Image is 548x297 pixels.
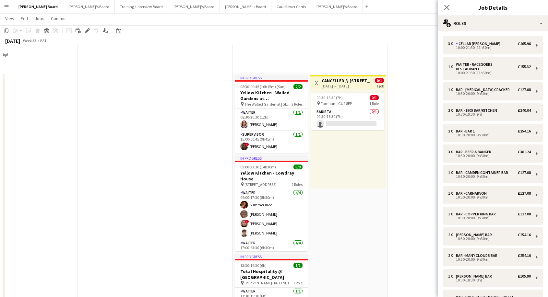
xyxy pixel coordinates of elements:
[518,87,531,92] div: £127.08
[293,280,303,285] span: 1 Role
[456,274,494,279] div: [PERSON_NAME] Bar
[448,108,456,113] div: 2 x
[18,14,31,23] a: Edit
[292,182,303,187] span: 2 Roles
[456,212,498,216] div: Bar - Copper King Bar
[51,16,66,21] span: Comms
[3,14,17,23] a: View
[5,16,14,21] span: View
[5,38,20,44] div: [DATE]
[40,38,47,43] div: BST
[235,239,308,290] app-card-role: Waiter4/417:00-23:30 (6h30m)
[518,274,531,279] div: £105.90
[235,109,308,131] app-card-role: Waiter1/108:30-20:30 (12h)[PERSON_NAME]
[271,0,311,13] button: Cauliflower Cards
[245,220,249,223] span: !
[456,191,489,196] div: Bar - Carnarvon
[448,212,456,216] div: 1 x
[220,0,271,13] button: [PERSON_NAME]'s Board
[518,150,531,154] div: £381.24
[448,129,456,133] div: 2 x
[311,0,363,13] button: [PERSON_NAME]'s Board
[448,175,531,178] div: 10:30-20:00 (9h30m)
[244,102,292,107] span: The Walled Garden at [GEOGRAPHIC_DATA]
[448,64,456,69] div: 1 x
[245,143,249,146] span: !
[311,93,384,130] app-job-card: 09:30-16:30 (7h)0/1 Farnham, GU9 8EP1 RoleBarista0/109:30-16:30 (7h)
[235,131,308,153] app-card-role: Supervisor1/115:00-00:45 (9h45m)![PERSON_NAME]
[456,150,494,154] div: Bar - Beer & Banker
[21,38,38,43] span: Week 33
[456,62,518,71] div: Waiter - Racegoers Restaurant
[518,233,531,237] div: £254.16
[235,268,308,280] h3: Total Hospitality @ [GEOGRAPHIC_DATA]
[518,129,531,133] div: £254.16
[240,263,267,268] span: 13:30-19:30 (6h)
[293,165,303,169] span: 8/8
[456,170,511,175] div: Bar - Camden Container Bar
[448,133,531,137] div: 10:30-20:00 (9h30m)
[235,75,308,153] app-job-card: In progress08:30-00:45 (16h15m) (Sun)2/2Yellow Kitchen - Walled Gardens at [GEOGRAPHIC_DATA] The ...
[448,253,456,258] div: 2 x
[518,64,531,69] div: £155.32
[448,274,456,279] div: 1 x
[448,258,531,261] div: 10:30-20:00 (9h30m)
[322,84,333,88] tcxspan: Call 17-08-2025 via 3CX
[370,95,379,100] span: 0/1
[32,14,47,23] a: Jobs
[322,78,370,84] h3: CANCELLED // [STREET_ADDRESS]
[448,154,531,157] div: 10:30-20:00 (9h30m)
[448,196,531,199] div: 10:30-20:00 (9h30m)
[518,108,531,113] div: £240.04
[518,253,531,258] div: £254.16
[438,3,548,12] h3: Job Details
[456,253,500,258] div: Bar - Many Clouds Bar
[311,108,384,130] app-card-role: Barista0/109:30-16:30 (7h)
[448,237,531,240] div: 10:30-20:00 (9h30m)
[456,233,494,237] div: [PERSON_NAME] Bar
[316,95,343,100] span: 09:30-16:30 (7h)
[240,84,286,89] span: 08:30-00:45 (16h15m) (Sun)
[456,87,512,92] div: Bar - [MEDICAL_DATA] Cracker
[518,191,531,196] div: £127.08
[448,216,531,220] div: 10:30-20:00 (9h30m)
[48,14,68,23] a: Comms
[115,0,168,13] button: Training / Interview Board
[240,165,276,169] span: 09:00-23:30 (14h30m)
[244,280,289,285] span: [PERSON_NAME]- RG17 9EJ
[235,90,308,101] h3: Yellow Kitchen - Walled Gardens at [GEOGRAPHIC_DATA]
[168,0,220,13] button: [PERSON_NAME]'s Board
[448,191,456,196] div: 1 x
[293,263,303,268] span: 1/1
[448,279,531,282] div: 10:30-18:30 (8h)
[235,189,308,239] app-card-role: Waiter4/409:00-17:30 (8h30m)Summer Ince[PERSON_NAME]![PERSON_NAME][PERSON_NAME]
[292,102,303,107] span: 2 Roles
[448,233,456,237] div: 2 x
[448,92,531,95] div: 10:30-20:00 (9h30m)
[518,170,531,175] div: £127.08
[369,101,379,106] span: 1 Role
[235,155,308,161] div: In progress
[448,71,531,74] div: 10:00-21:30 (11h30m)
[21,16,28,21] span: Edit
[35,16,44,21] span: Jobs
[376,83,384,88] div: 1 job
[456,41,503,46] div: Cellar [PERSON_NAME]
[448,46,531,49] div: 10:00-21:30 (11h30m)
[244,182,277,187] span: [STREET_ADDRESS]
[13,0,63,13] button: [PERSON_NAME] Board
[438,16,548,31] div: Roles
[235,170,308,182] h3: Yellow Kitchen - Cowdray House
[448,170,456,175] div: 1 x
[63,0,115,13] button: [PERSON_NAME]'s Board
[235,155,308,251] app-job-card: In progress09:00-23:30 (14h30m)8/8Yellow Kitchen - Cowdray House [STREET_ADDRESS]2 RolesWaiter4/4...
[448,113,531,116] div: 10:30-19:30 (9h)
[293,84,303,89] span: 2/2
[456,129,477,133] div: Bar - Bar 1
[448,150,456,154] div: 3 x
[375,78,384,83] span: 0/1
[235,254,308,259] div: In progress
[456,108,500,113] div: Bar - 1905 Bar/Kitchen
